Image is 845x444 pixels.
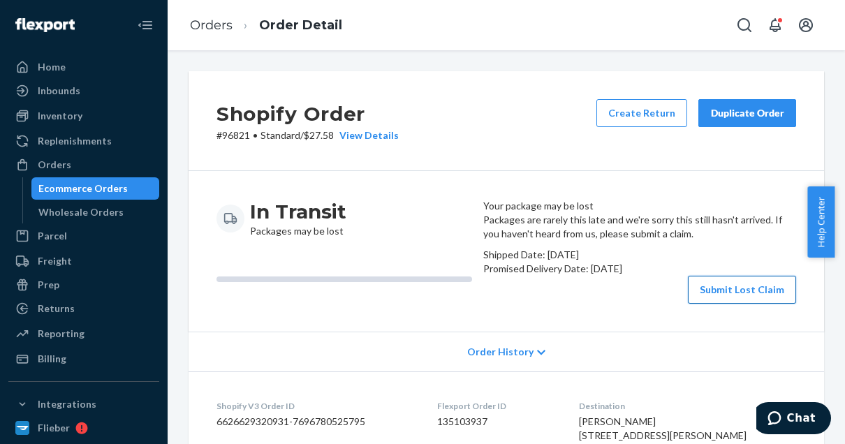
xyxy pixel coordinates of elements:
[579,400,796,412] dt: Destination
[8,417,159,439] a: Flieber
[38,278,59,292] div: Prep
[8,348,159,370] a: Billing
[8,80,159,102] a: Inbounds
[253,129,258,141] span: •
[31,177,160,200] a: Ecommerce Orders
[8,323,159,345] a: Reporting
[467,345,534,359] span: Order History
[216,128,399,142] p: # 96821 / $27.58
[8,105,159,127] a: Inventory
[260,129,300,141] span: Standard
[698,99,796,127] button: Duplicate Order
[216,99,399,128] h2: Shopify Order
[38,84,80,98] div: Inbounds
[38,302,75,316] div: Returns
[38,158,71,172] div: Orders
[38,109,82,123] div: Inventory
[8,225,159,247] a: Parcel
[38,421,70,435] div: Flieber
[483,199,796,213] header: Your package may be lost
[31,201,160,223] a: Wholesale Orders
[259,17,342,33] a: Order Detail
[8,130,159,152] a: Replenishments
[131,11,159,39] button: Close Navigation
[761,11,789,39] button: Open notifications
[710,106,784,120] div: Duplicate Order
[756,402,831,437] iframe: Opens a widget where you can chat to one of our agents
[792,11,820,39] button: Open account menu
[38,327,84,341] div: Reporting
[216,415,415,429] dd: 6626629320931-7696780525795
[38,229,67,243] div: Parcel
[38,60,66,74] div: Home
[579,415,747,441] span: [PERSON_NAME] [STREET_ADDRESS][PERSON_NAME]
[8,250,159,272] a: Freight
[8,154,159,176] a: Orders
[8,56,159,78] a: Home
[688,276,796,304] button: Submit Lost Claim
[190,17,233,33] a: Orders
[334,128,399,142] button: View Details
[38,182,128,195] div: Ecommerce Orders
[179,5,353,46] ol: breadcrumbs
[38,205,124,219] div: Wholesale Orders
[38,134,112,148] div: Replenishments
[483,262,796,276] p: Promised Delivery Date: [DATE]
[483,213,796,241] p: Packages are rarely this late and we're sorry this still hasn't arrived. If you haven't heard fro...
[437,400,556,412] dt: Flexport Order ID
[8,393,159,415] button: Integrations
[807,186,835,258] button: Help Center
[216,400,415,412] dt: Shopify V3 Order ID
[38,397,96,411] div: Integrations
[250,199,346,224] h3: In Transit
[38,254,72,268] div: Freight
[437,415,556,429] dd: 135103937
[596,99,687,127] button: Create Return
[38,352,66,366] div: Billing
[250,199,346,238] div: Packages may be lost
[8,297,159,320] a: Returns
[730,11,758,39] button: Open Search Box
[8,274,159,296] a: Prep
[483,248,796,262] p: Shipped Date: [DATE]
[15,18,75,32] img: Flexport logo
